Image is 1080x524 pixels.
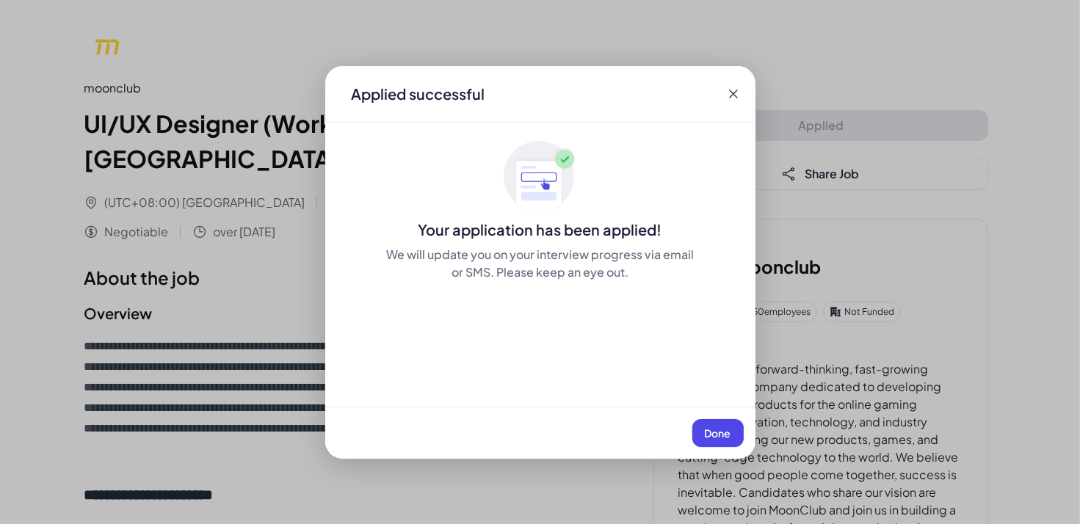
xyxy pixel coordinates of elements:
div: Applied successful [352,84,485,104]
button: Done [692,419,744,447]
div: Your application has been applied! [325,219,755,240]
span: Done [705,426,731,440]
div: We will update you on your interview progress via email or SMS. Please keep an eye out. [384,246,697,281]
img: ApplyedMaskGroup3.svg [504,140,577,214]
